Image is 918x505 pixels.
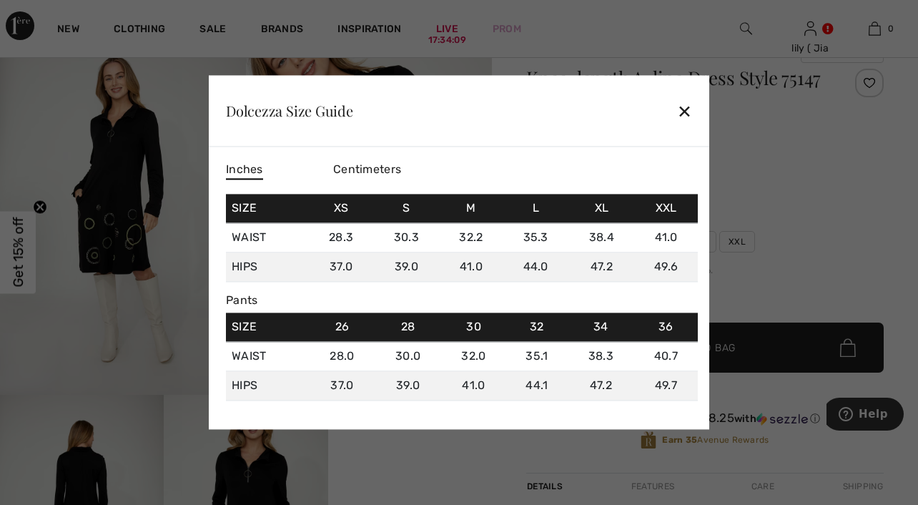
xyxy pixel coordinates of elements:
td: 38.4 [568,223,634,252]
td: 39.0 [375,371,441,401]
td: 40.7 [634,342,698,371]
td: 32 [506,313,568,343]
td: 35.1 [506,342,568,371]
td: XL [568,194,634,223]
td: Hips [226,252,309,282]
td: 30 [441,313,506,343]
td: 41.0 [634,223,698,252]
div: Dolcezza Size Guide [226,104,353,118]
td: 44.1 [506,371,568,401]
td: 34 [568,313,634,343]
td: Size [226,313,310,343]
td: XXL [634,194,698,223]
td: 49.6 [634,252,698,282]
td: 44.0 [503,252,568,282]
td: 41.0 [440,252,503,282]
td: Hips [226,371,310,401]
div: Pants [226,293,698,307]
div: ✕ [677,96,692,126]
td: 28 [375,313,441,343]
td: 30.3 [373,223,439,252]
td: 47.2 [568,371,634,401]
td: 28.3 [309,223,373,252]
td: 26 [310,313,375,343]
span: Help [32,10,61,23]
td: Waist [226,342,310,371]
span: Inches [226,161,263,180]
td: 35.3 [503,223,568,252]
td: Size [226,194,309,223]
td: 32.0 [441,342,506,371]
td: 37.0 [310,371,375,401]
td: S [373,194,439,223]
td: L [503,194,568,223]
td: 32.2 [440,223,503,252]
td: Waist [226,223,309,252]
td: M [440,194,503,223]
td: 39.0 [373,252,439,282]
td: 38.3 [568,342,634,371]
td: 28.0 [310,342,375,371]
td: XS [309,194,373,223]
span: Centimeters [333,162,401,176]
td: 30.0 [375,342,441,371]
td: 47.2 [568,252,634,282]
td: 41.0 [441,371,506,401]
td: 37.0 [309,252,373,282]
td: 36 [634,313,698,343]
td: 49.7 [634,371,698,401]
